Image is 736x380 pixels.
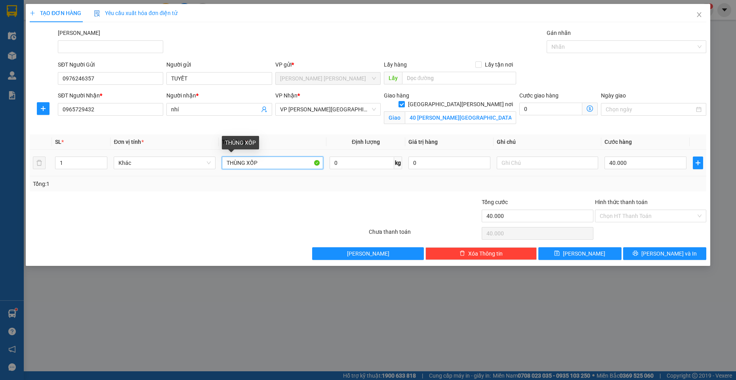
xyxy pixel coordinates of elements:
span: kg [394,157,402,169]
input: Mã ĐH [58,40,163,53]
span: delete [460,250,465,257]
span: [PERSON_NAME] [563,249,605,258]
label: Cước giao hàng [519,92,559,99]
button: plus [37,102,50,115]
span: VP Nhận [275,92,297,99]
span: Xóa Thông tin [468,249,503,258]
span: Tổng cước [482,199,508,205]
span: Lấy tận nơi [482,60,516,69]
li: VP [PERSON_NAME] [55,43,105,52]
div: THÙNG XỐP [222,136,259,149]
div: Người nhận [166,91,272,100]
button: save[PERSON_NAME] [538,247,622,260]
span: Khác [118,157,211,169]
span: Giao [384,111,405,124]
span: SL [55,139,61,145]
span: Cước hàng [604,139,632,145]
input: 0 [408,157,490,169]
label: Hình thức thanh toán [595,199,648,205]
span: TẠO ĐƠN HÀNG [30,10,81,16]
input: VD: Bàn, Ghế [222,157,324,169]
span: Giao hàng [384,92,409,99]
li: Nam Hải Limousine [4,4,115,34]
label: Gán nhãn [547,30,571,36]
button: delete [33,157,46,169]
button: plus [693,157,703,169]
button: [PERSON_NAME] [312,247,423,260]
button: Close [688,4,710,26]
span: save [554,250,560,257]
span: [PERSON_NAME] và In [641,249,697,258]
th: Ghi chú [494,134,602,150]
span: Lấy [384,72,402,84]
span: VP chợ Mũi Né [280,103,376,115]
span: Định lượng [352,139,380,145]
span: Lấy hàng [384,61,407,68]
span: environment [55,53,60,59]
span: [GEOGRAPHIC_DATA][PERSON_NAME] nơi [405,100,516,109]
input: Giao tận nơi [405,111,517,124]
button: printer[PERSON_NAME] và In [623,247,706,260]
div: SĐT Người Nhận [58,91,163,100]
span: VP Phạm Ngũ Lão [280,73,376,84]
div: Chưa thanh toán [368,227,481,241]
span: dollar-circle [587,105,593,112]
div: Tổng: 1 [33,179,284,188]
button: deleteXóa Thông tin [425,247,537,260]
span: Giá trị hàng [408,139,438,145]
span: [PERSON_NAME] [347,249,389,258]
span: plus [693,160,703,166]
input: Cước giao hàng [519,103,582,115]
img: icon [94,10,100,17]
img: logo.jpg [4,4,32,32]
input: Dọc đường [402,72,517,84]
span: user-add [261,106,267,113]
div: SĐT Người Gửi [58,60,163,69]
span: Đơn vị tính [114,139,143,145]
span: printer [633,250,638,257]
span: close [696,11,702,18]
input: Ngày giao [606,105,694,114]
li: VP [PERSON_NAME] [PERSON_NAME] [4,43,55,60]
label: Ngày giao [601,92,626,99]
label: Mã ĐH [58,30,100,36]
span: Yêu cầu xuất hóa đơn điện tử [94,10,177,16]
input: Ghi Chú [497,157,599,169]
div: VP gửi [275,60,381,69]
span: plus [37,105,49,112]
div: Người gửi [166,60,272,69]
span: plus [30,10,35,16]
